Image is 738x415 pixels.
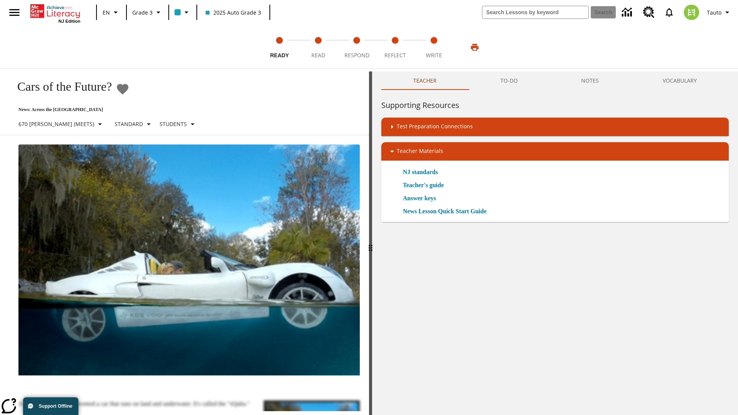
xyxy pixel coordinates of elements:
button: Class color is light blue. Change class color [171,5,194,19]
button: Select Lexile, 670 Lexile (Meets) [15,117,108,131]
span: Write [426,51,442,59]
p: News: Across the [GEOGRAPHIC_DATA] [9,107,200,113]
div: activity [372,71,738,415]
a: Teacher's guide, Will open in new browser window or tab [403,181,444,190]
a: Resource Center, Will open in new tab [638,2,659,23]
button: Open side menu [3,1,26,24]
p: 670 [PERSON_NAME] (Meets) [18,120,94,128]
div: Home [30,3,80,23]
button: Support Offline [23,397,78,415]
button: Ready step 1 of 5 [257,26,302,68]
p: Teacher Materials [397,147,443,156]
span: Read [311,51,325,59]
span: EN [103,8,110,17]
p: Standard [115,120,143,128]
span: Respond [344,51,369,59]
button: Profile/Settings [704,5,735,19]
a: Notifications [659,2,679,22]
p: Test Preparation Connections [397,122,473,131]
div: Press Enter or Spacebar and then press right and left arrow keys to move the slider [369,71,372,415]
img: High-tech automobile treading water. [18,144,360,375]
button: Respond step 3 of 5 [334,26,379,68]
a: Answer keys, Will open in new browser window or tab [403,194,436,203]
button: Grade: Grade 3, Select a grade [129,5,166,19]
span: Support Offline [39,403,72,409]
button: Scaffolds, Standard [111,117,156,131]
span: Ready [270,52,289,58]
button: NOTES [550,71,631,90]
span: Grade 3 [132,8,153,17]
input: search field [482,6,588,18]
h6: Supporting Resources [381,99,729,111]
button: Select Student [156,117,200,131]
button: VOCABULARY [631,71,729,90]
button: Read step 2 of 5 [296,26,340,68]
button: TO-DO [469,71,550,90]
img: avatar image [684,5,699,20]
a: NJ standards [403,168,442,177]
div: Test Preparation Connections [381,118,729,136]
button: Add to Favorites - Cars of the Future? [116,82,130,96]
button: Select a new avatar [679,2,704,22]
a: Data Center [617,2,638,23]
button: Language: EN, Select a language [99,5,124,19]
h1: Cars of the Future? [9,80,112,94]
span: 2025 Auto Grade 3 [206,8,261,17]
span: Reflect [384,51,406,59]
span: Tauto [707,8,721,17]
p: Students [160,120,187,128]
span: NJ Edition [58,19,80,23]
a: News Lesson Quick Start Guide, Will open in new browser window or tab [403,207,487,216]
div: Instructional Panel Tabs [381,71,729,90]
div: Teacher Materials [381,142,729,161]
button: Teacher [381,71,469,90]
button: Print [462,40,487,54]
button: Reflect step 4 of 5 [373,26,417,68]
button: Write step 5 of 5 [412,26,456,68]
